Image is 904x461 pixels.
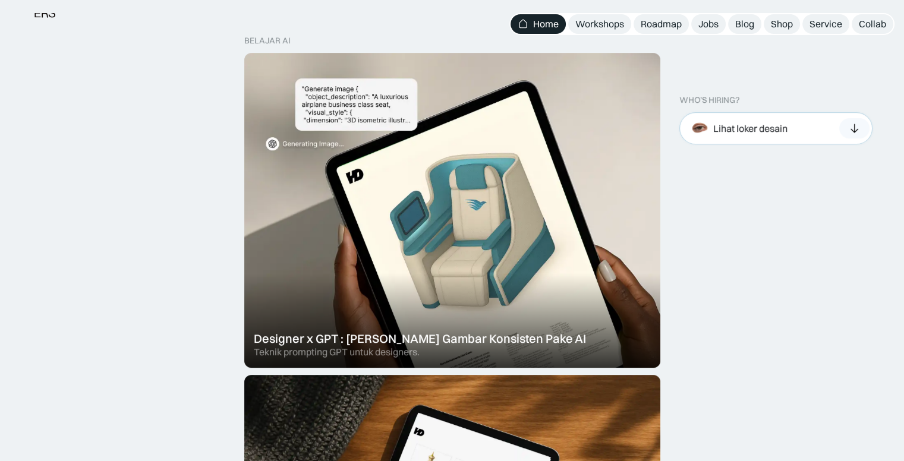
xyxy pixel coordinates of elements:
div: Jobs [698,18,719,30]
div: Roadmap [641,18,682,30]
div: belajar ai [244,36,290,46]
div: Home [533,18,559,30]
a: Workshops [568,14,631,34]
div: Service [809,18,842,30]
a: Jobs [691,14,726,34]
a: Shop [764,14,800,34]
div: Lihat loker desain [713,122,788,135]
div: WHO’S HIRING? [679,95,739,105]
div: Workshops [575,18,624,30]
a: Collab [852,14,893,34]
div: Shop [771,18,793,30]
a: Designer x GPT : [PERSON_NAME] Gambar Konsisten Pake AITeknik prompting GPT untuk designers. [244,53,660,368]
div: Collab [859,18,886,30]
a: Blog [728,14,761,34]
a: Service [802,14,849,34]
a: Roadmap [634,14,689,34]
div: Blog [735,18,754,30]
a: Home [511,14,566,34]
